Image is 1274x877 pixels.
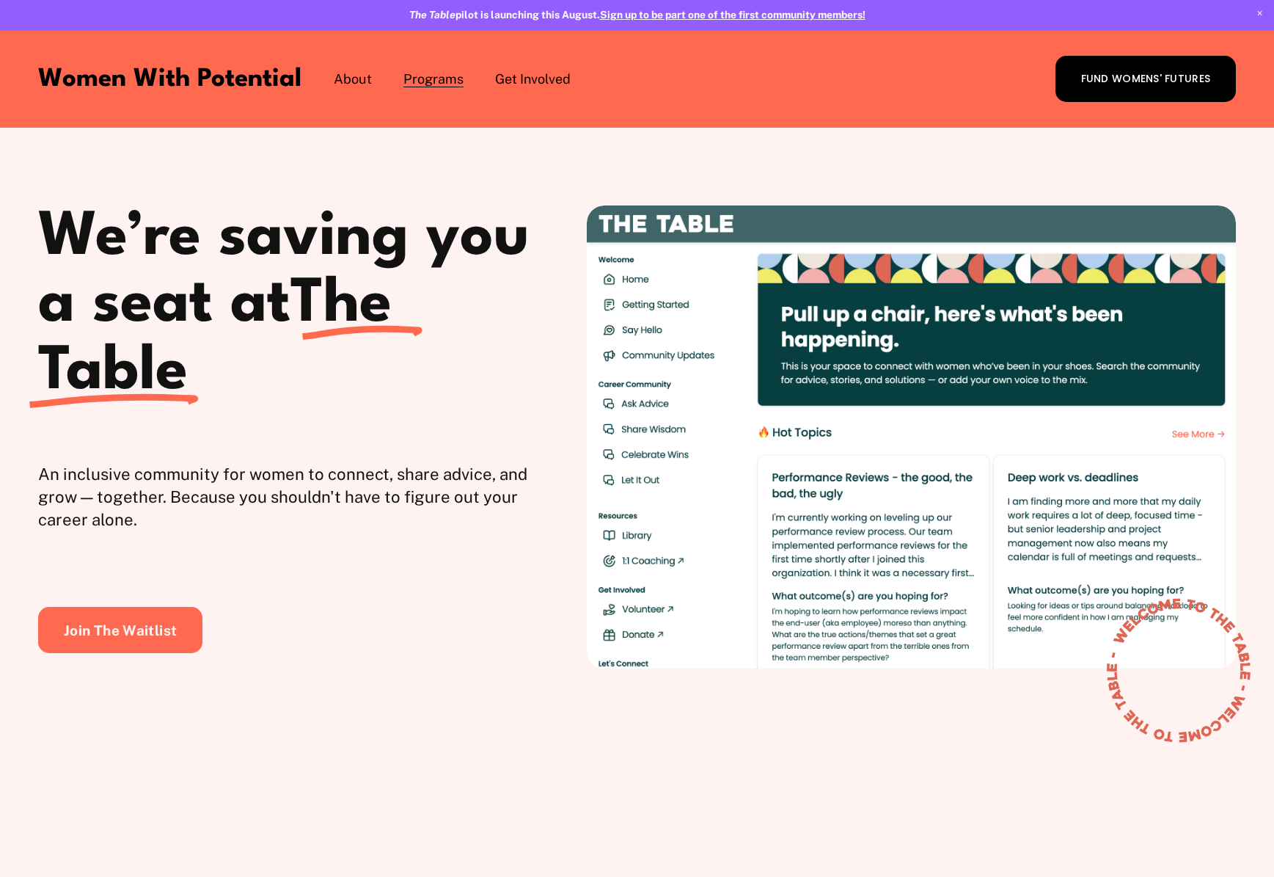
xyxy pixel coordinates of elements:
strong: pilot is launching this August. [409,9,600,21]
a: folder dropdown [334,68,372,90]
span: Programs [403,70,464,88]
a: Sign up to be part one of the first community members! [600,9,865,21]
span: Get Involved [495,70,571,88]
h1: We’re saving you a seat at [38,205,537,407]
a: folder dropdown [495,68,571,90]
a: FUND WOMENS' FUTURES [1055,56,1236,102]
a: folder dropdown [403,68,464,90]
em: The Table [409,9,455,21]
span: About [334,70,372,88]
a: Women With Potential [38,67,301,92]
p: An inclusive community for women to connect, share advice, and grow — together. Because you shoul... [38,463,537,531]
a: Join The Waitlist [38,607,202,654]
